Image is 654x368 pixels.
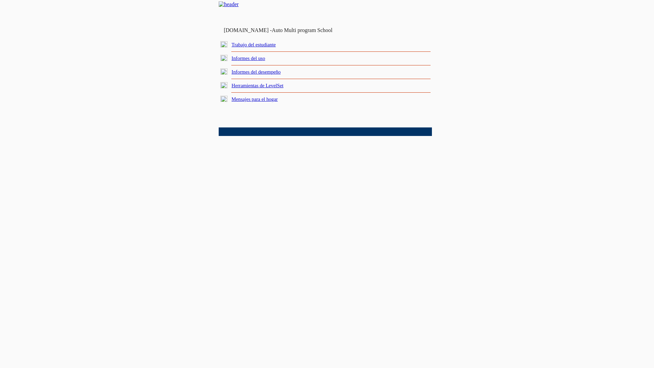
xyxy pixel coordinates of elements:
a: Informes del uso [232,56,265,61]
a: Informes del desempeño [232,69,281,75]
td: [DOMAIN_NAME] - [224,27,349,33]
a: Mensajes para el hogar [232,96,278,102]
img: header [219,1,239,7]
img: plus.gif [220,41,228,47]
a: Trabajo del estudiante [232,42,276,47]
a: Herramientas de LevelSet [232,83,283,88]
img: plus.gif [220,68,228,75]
img: plus.gif [220,55,228,61]
img: plus.gif [220,96,228,102]
nobr: Auto Multi program School [272,27,332,33]
img: plus.gif [220,82,228,88]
